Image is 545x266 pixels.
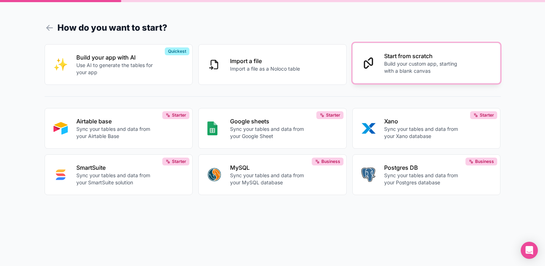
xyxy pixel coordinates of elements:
p: Sync your tables and data from your Xano database [384,126,463,140]
p: Sync your tables and data from your MySQL database [230,172,309,186]
img: MYSQL [207,168,221,182]
img: SMART_SUITE [54,168,68,182]
button: POSTGRESPostgres DBSync your tables and data from your Postgres databaseBusiness [352,154,501,195]
img: POSTGRES [361,168,375,182]
div: Quickest [165,47,189,55]
p: Google sheets [230,117,309,126]
span: Business [321,159,340,164]
p: Sync your tables and data from your Airtable Base [76,126,156,140]
p: Airtable base [76,117,156,126]
span: Starter [172,159,186,164]
p: Start from scratch [384,52,463,60]
p: Postgres DB [384,163,463,172]
p: Sync your tables and data from your SmartSuite solution [76,172,156,186]
img: INTERNAL_WITH_AI [54,57,68,72]
p: Build your custom app, starting with a blank canvas [384,60,463,75]
span: Starter [326,112,340,118]
button: AIRTABLEAirtable baseSync your tables and data from your Airtable BaseStarter [45,108,193,149]
span: Starter [480,112,494,118]
button: GOOGLE_SHEETSGoogle sheetsSync your tables and data from your Google SheetStarter [198,108,347,149]
img: XANO [361,121,376,135]
p: Import a file as a Noloco table [230,65,300,72]
span: Starter [172,112,186,118]
p: SmartSuite [76,163,156,172]
p: Sync your tables and data from your Postgres database [384,172,463,186]
button: SMART_SUITESmartSuiteSync your tables and data from your SmartSuite solutionStarter [45,154,193,195]
p: Build your app with AI [76,53,156,62]
p: MySQL [230,163,309,172]
p: Sync your tables and data from your Google Sheet [230,126,309,140]
img: AIRTABLE [54,121,68,135]
img: GOOGLE_SHEETS [207,121,218,135]
p: Use AI to generate the tables for your app [76,62,156,76]
p: Xano [384,117,463,126]
p: Import a file [230,57,300,65]
button: INTERNAL_WITH_AIBuild your app with AIUse AI to generate the tables for your appQuickest [45,44,193,85]
button: XANOXanoSync your tables and data from your Xano databaseStarter [352,108,501,149]
button: Start from scratchBuild your custom app, starting with a blank canvas [352,43,501,83]
button: Import a fileImport a file as a Noloco table [198,44,347,85]
button: MYSQLMySQLSync your tables and data from your MySQL databaseBusiness [198,154,347,195]
div: Open Intercom Messenger [521,242,538,259]
span: Business [475,159,494,164]
h1: How do you want to start? [45,21,501,34]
